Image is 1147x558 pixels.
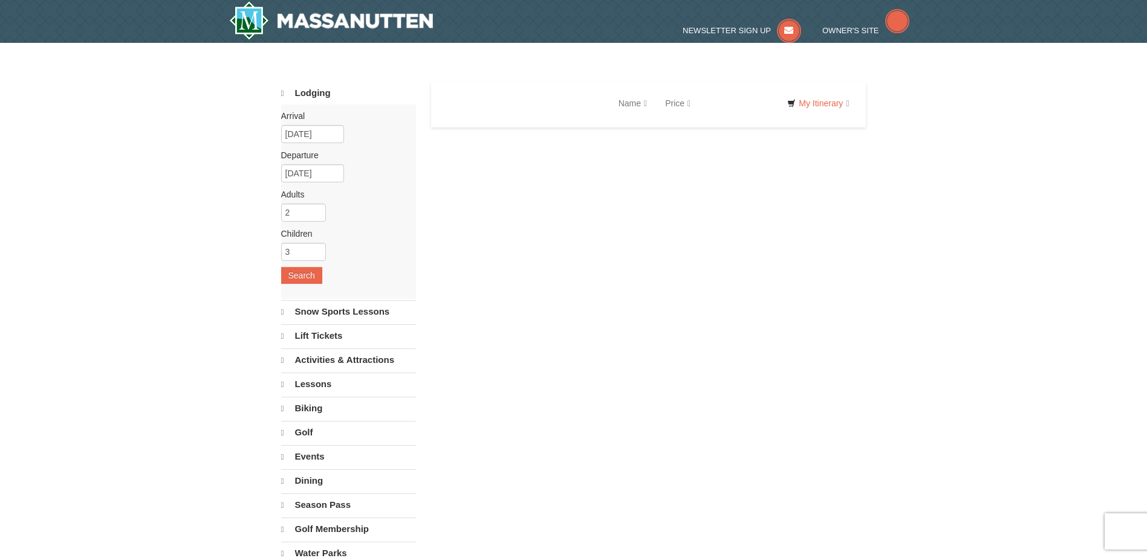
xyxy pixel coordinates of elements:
[281,228,407,240] label: Children
[281,324,416,347] a: Lift Tickets
[281,110,407,122] label: Arrival
[281,469,416,492] a: Dining
[229,1,434,40] img: Massanutten Resort Logo
[281,421,416,444] a: Golf
[281,445,416,468] a: Events
[281,397,416,420] a: Biking
[281,373,416,396] a: Lessons
[281,348,416,371] a: Activities & Attractions
[656,91,700,115] a: Price
[281,493,416,516] a: Season Pass
[281,300,416,323] a: Snow Sports Lessons
[281,518,416,540] a: Golf Membership
[683,26,801,35] a: Newsletter Sign Up
[229,1,434,40] a: Massanutten Resort
[683,26,771,35] span: Newsletter Sign Up
[281,82,416,104] a: Lodging
[281,188,407,200] label: Adults
[281,267,322,284] button: Search
[609,91,656,115] a: Name
[281,149,407,161] label: Departure
[822,26,909,35] a: Owner's Site
[779,94,857,112] a: My Itinerary
[822,26,879,35] span: Owner's Site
